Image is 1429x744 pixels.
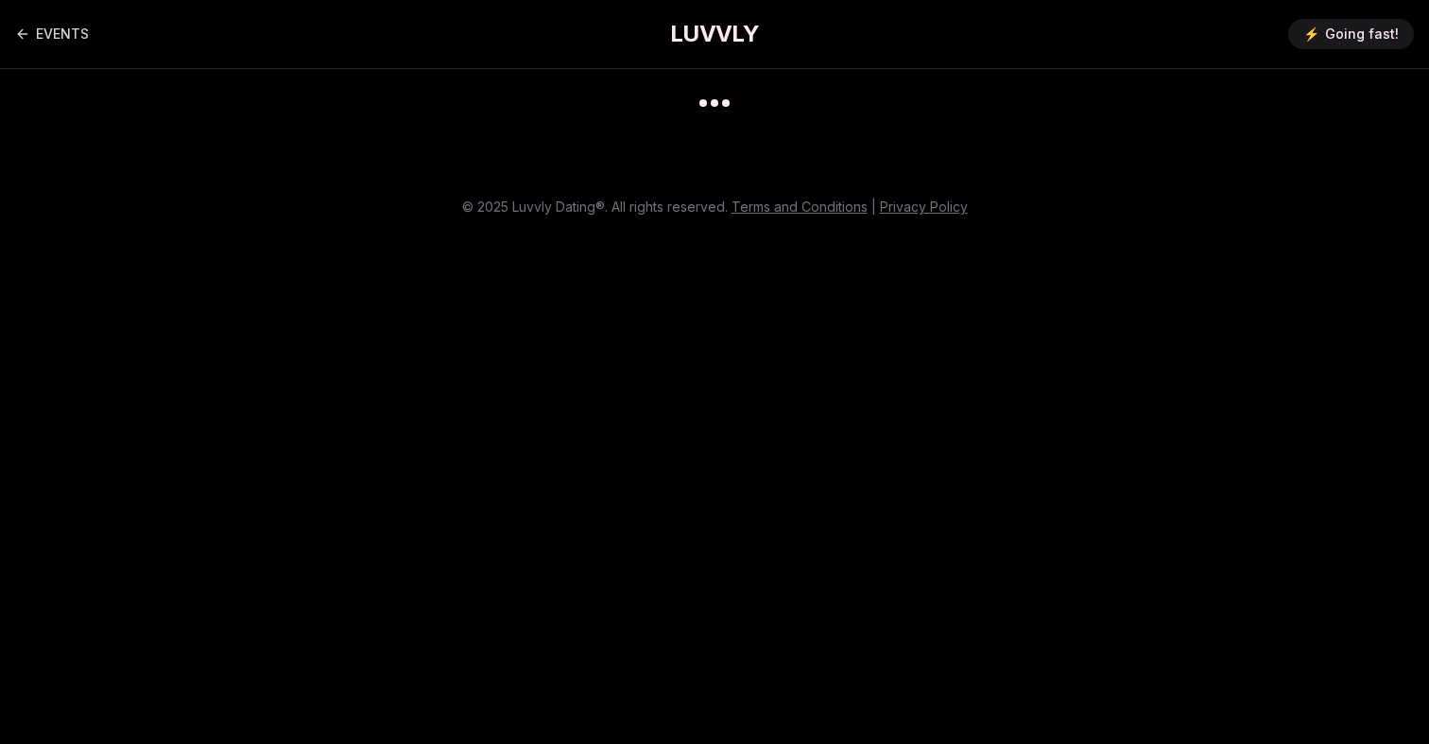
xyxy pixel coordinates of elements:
[871,199,876,215] span: |
[15,15,89,53] a: Back to events
[880,199,968,215] a: Privacy Policy
[670,19,759,49] a: LUVVLY
[732,199,868,215] a: Terms and Conditions
[1303,25,1319,43] span: ⚡️
[1325,25,1399,43] span: Going fast!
